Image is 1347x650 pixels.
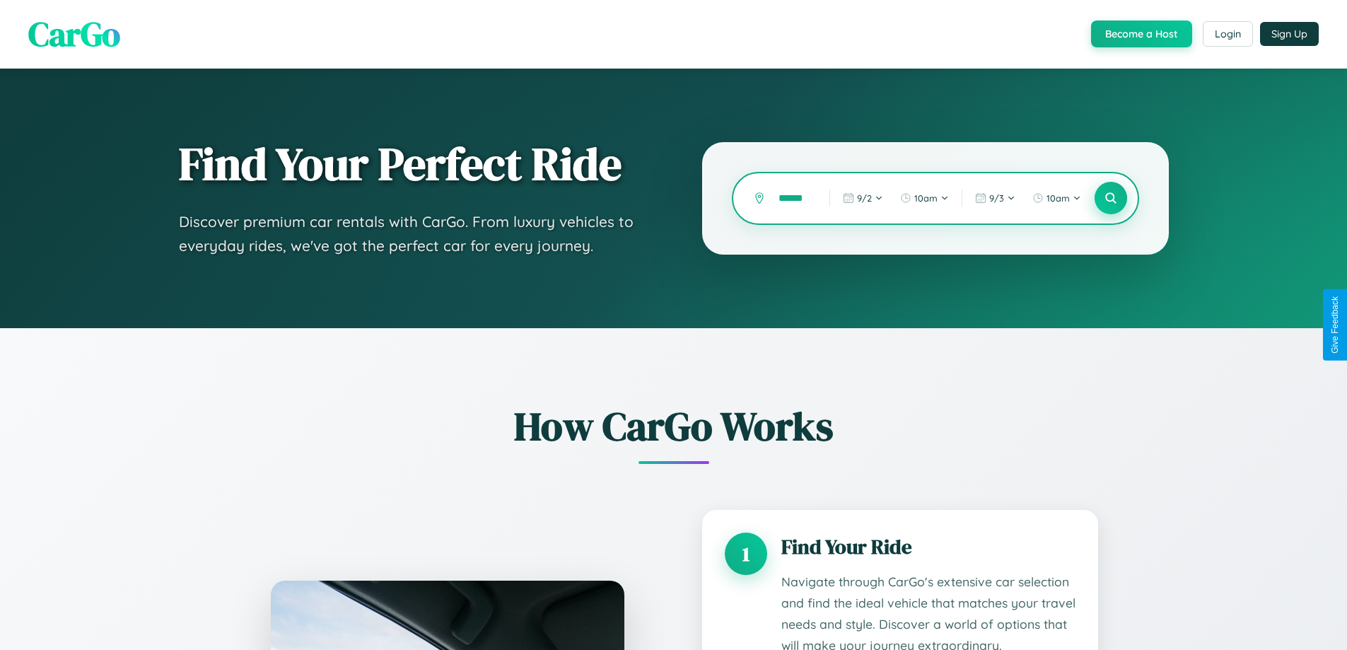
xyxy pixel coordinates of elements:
[857,192,872,204] span: 9 / 2
[250,399,1098,453] h2: How CarGo Works
[914,192,938,204] span: 10am
[989,192,1004,204] span: 9 / 3
[179,139,646,189] h1: Find Your Perfect Ride
[1025,187,1088,209] button: 10am
[781,533,1075,561] h3: Find Your Ride
[28,11,120,57] span: CarGo
[1203,21,1253,47] button: Login
[893,187,956,209] button: 10am
[179,210,646,257] p: Discover premium car rentals with CarGo. From luxury vehicles to everyday rides, we've got the pe...
[725,533,767,575] div: 1
[1330,296,1340,354] div: Give Feedback
[1046,192,1070,204] span: 10am
[836,187,890,209] button: 9/2
[1091,21,1192,47] button: Become a Host
[1260,22,1319,46] button: Sign Up
[968,187,1022,209] button: 9/3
